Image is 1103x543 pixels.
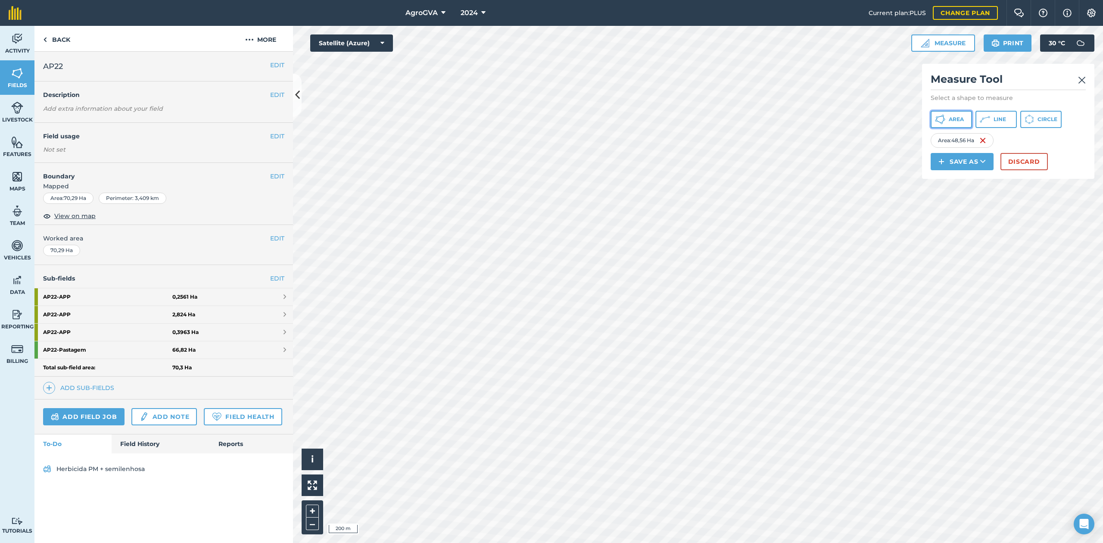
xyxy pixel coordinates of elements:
[43,324,172,341] strong: AP22 - APP
[11,101,23,114] img: svg+xml;base64,PD94bWwgdmVyc2lvbj0iMS4wIiBlbmNvZGluZz0idXRmLTgiPz4KPCEtLSBHZW5lcmF0b3I6IEFkb2JlIE...
[405,8,438,18] span: AgroGVA
[204,408,282,425] a: Field Health
[11,67,23,80] img: svg+xml;base64,PHN2ZyB4bWxucz0iaHR0cDovL3d3dy53My5vcmcvMjAwMC9zdmciIHdpZHRoPSI1NiIgaGVpZ2h0PSI2MC...
[34,288,293,306] a: AP22-APP0,2561 Ha
[99,193,166,204] div: Perimeter : 3,409 km
[1000,153,1048,170] button: Discard
[310,34,393,52] button: Satellite (Azure)
[1072,34,1089,52] img: svg+xml;base64,PD94bWwgdmVyc2lvbj0iMS4wIiBlbmNvZGluZz0idXRmLTgiPz4KPCEtLSBHZW5lcmF0b3I6IEFkb2JlIE...
[43,90,284,100] h4: Description
[461,8,478,18] span: 2024
[931,153,994,170] button: Save as
[11,32,23,45] img: svg+xml;base64,PD94bWwgdmVyc2lvbj0iMS4wIiBlbmNvZGluZz0idXRmLTgiPz4KPCEtLSBHZW5lcmF0b3I6IEFkb2JlIE...
[949,116,964,123] span: Area
[1020,111,1062,128] button: Circle
[172,346,196,353] strong: 66,82 Ha
[43,408,125,425] a: Add field job
[1086,9,1097,17] img: A cog icon
[1074,514,1094,534] div: Open Intercom Messenger
[11,343,23,356] img: svg+xml;base64,PD94bWwgdmVyc2lvbj0iMS4wIiBlbmNvZGluZz0idXRmLTgiPz4KPCEtLSBHZW5lcmF0b3I6IEFkb2JlIE...
[43,462,284,476] a: Herbicida PM + semilenhosa
[11,170,23,183] img: svg+xml;base64,PHN2ZyB4bWxucz0iaHR0cDovL3d3dy53My5vcmcvMjAwMC9zdmciIHdpZHRoPSI1NiIgaGVpZ2h0PSI2MC...
[11,308,23,321] img: svg+xml;base64,PD94bWwgdmVyc2lvbj0iMS4wIiBlbmNvZGluZz0idXRmLTgiPz4KPCEtLSBHZW5lcmF0b3I6IEFkb2JlIE...
[43,382,118,394] a: Add sub-fields
[1063,8,1072,18] img: svg+xml;base64,PHN2ZyB4bWxucz0iaHR0cDovL3d3dy53My5vcmcvMjAwMC9zdmciIHdpZHRoPSIxNyIgaGVpZ2h0PSIxNy...
[306,518,319,530] button: –
[34,274,293,283] h4: Sub-fields
[931,133,994,148] div: Area : 48,56 Ha
[270,234,284,243] button: EDIT
[210,434,293,453] a: Reports
[51,412,59,422] img: svg+xml;base64,PD94bWwgdmVyc2lvbj0iMS4wIiBlbmNvZGluZz0idXRmLTgiPz4KPCEtLSBHZW5lcmF0b3I6IEFkb2JlIE...
[933,6,998,20] a: Change plan
[975,111,1017,128] button: Line
[308,481,317,490] img: Four arrows, one pointing top left, one top right, one bottom right and the last bottom left
[46,383,52,393] img: svg+xml;base64,PHN2ZyB4bWxucz0iaHR0cDovL3d3dy53My5vcmcvMjAwMC9zdmciIHdpZHRoPSIxNCIgaGVpZ2h0PSIyNC...
[34,163,270,181] h4: Boundary
[1038,9,1048,17] img: A question mark icon
[911,34,975,52] button: Measure
[43,464,51,474] img: svg+xml;base64,PD94bWwgdmVyc2lvbj0iMS4wIiBlbmNvZGluZz0idXRmLTgiPz4KPCEtLSBHZW5lcmF0b3I6IEFkb2JlIE...
[34,341,293,359] a: AP22-Pastagem66,82 Ha
[43,211,96,221] button: View on map
[139,412,149,422] img: svg+xml;base64,PD94bWwgdmVyc2lvbj0iMS4wIiBlbmNvZGluZz0idXRmLTgiPz4KPCEtLSBHZW5lcmF0b3I6IEFkb2JlIE...
[34,306,293,323] a: AP22-APP2,824 Ha
[11,517,23,525] img: svg+xml;base64,PD94bWwgdmVyc2lvbj0iMS4wIiBlbmNvZGluZz0idXRmLTgiPz4KPCEtLSBHZW5lcmF0b3I6IEFkb2JlIE...
[270,131,284,141] button: EDIT
[43,234,284,243] span: Worked area
[1049,34,1065,52] span: 30 ° C
[172,293,197,300] strong: 0,2561 Ha
[11,136,23,149] img: svg+xml;base64,PHN2ZyB4bWxucz0iaHR0cDovL3d3dy53My5vcmcvMjAwMC9zdmciIHdpZHRoPSI1NiIgaGVpZ2h0PSI2MC...
[245,34,254,45] img: svg+xml;base64,PHN2ZyB4bWxucz0iaHR0cDovL3d3dy53My5vcmcvMjAwMC9zdmciIHdpZHRoPSIyMCIgaGVpZ2h0PSIyNC...
[270,172,284,181] button: EDIT
[43,288,172,306] strong: AP22 - APP
[43,145,284,154] div: Not set
[43,306,172,323] strong: AP22 - APP
[306,505,319,518] button: +
[302,449,323,470] button: i
[34,324,293,341] a: AP22-APP0,3963 Ha
[270,60,284,70] button: EDIT
[11,274,23,287] img: svg+xml;base64,PD94bWwgdmVyc2lvbj0iMS4wIiBlbmNvZGluZz0idXRmLTgiPz4KPCEtLSBHZW5lcmF0b3I6IEFkb2JlIE...
[1038,116,1057,123] span: Circle
[43,131,270,141] h4: Field usage
[1014,9,1024,17] img: Two speech bubbles overlapping with the left bubble in the forefront
[43,105,163,112] em: Add extra information about your field
[270,90,284,100] button: EDIT
[43,245,80,256] div: 70,29 Ha
[112,434,209,453] a: Field History
[172,364,192,371] strong: 70,3 Ha
[11,205,23,218] img: svg+xml;base64,PD94bWwgdmVyc2lvbj0iMS4wIiBlbmNvZGluZz0idXRmLTgiPz4KPCEtLSBHZW5lcmF0b3I6IEFkb2JlIE...
[54,211,96,221] span: View on map
[43,34,47,45] img: svg+xml;base64,PHN2ZyB4bWxucz0iaHR0cDovL3d3dy53My5vcmcvMjAwMC9zdmciIHdpZHRoPSI5IiBoZWlnaHQ9IjI0Ii...
[979,135,986,146] img: svg+xml;base64,PHN2ZyB4bWxucz0iaHR0cDovL3d3dy53My5vcmcvMjAwMC9zdmciIHdpZHRoPSIxNiIgaGVpZ2h0PSIyNC...
[1040,34,1094,52] button: 30 °C
[43,211,51,221] img: svg+xml;base64,PHN2ZyB4bWxucz0iaHR0cDovL3d3dy53My5vcmcvMjAwMC9zdmciIHdpZHRoPSIxOCIgaGVpZ2h0PSIyNC...
[34,181,293,191] span: Mapped
[938,156,944,167] img: svg+xml;base64,PHN2ZyB4bWxucz0iaHR0cDovL3d3dy53My5vcmcvMjAwMC9zdmciIHdpZHRoPSIxNCIgaGVpZ2h0PSIyNC...
[311,454,314,465] span: i
[43,60,63,72] span: AP22
[921,39,929,47] img: Ruler icon
[11,239,23,252] img: svg+xml;base64,PD94bWwgdmVyc2lvbj0iMS4wIiBlbmNvZGluZz0idXRmLTgiPz4KPCEtLSBHZW5lcmF0b3I6IEFkb2JlIE...
[43,364,172,371] strong: Total sub-field area:
[931,111,972,128] button: Area
[984,34,1032,52] button: Print
[131,408,197,425] a: Add note
[43,341,172,359] strong: AP22 - Pastagem
[270,274,284,283] a: EDIT
[869,8,926,18] span: Current plan : PLUS
[994,116,1006,123] span: Line
[991,38,1000,48] img: svg+xml;base64,PHN2ZyB4bWxucz0iaHR0cDovL3d3dy53My5vcmcvMjAwMC9zdmciIHdpZHRoPSIxOSIgaGVpZ2h0PSIyNC...
[931,72,1086,90] h2: Measure Tool
[228,26,293,51] button: More
[43,193,93,204] div: Area : 70,29 Ha
[34,26,79,51] a: Back
[1078,75,1086,85] img: svg+xml;base64,PHN2ZyB4bWxucz0iaHR0cDovL3d3dy53My5vcmcvMjAwMC9zdmciIHdpZHRoPSIyMiIgaGVpZ2h0PSIzMC...
[9,6,22,20] img: fieldmargin Logo
[931,94,1086,102] p: Select a shape to measure
[34,434,112,453] a: To-Do
[172,311,195,318] strong: 2,824 Ha
[172,329,199,336] strong: 0,3963 Ha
